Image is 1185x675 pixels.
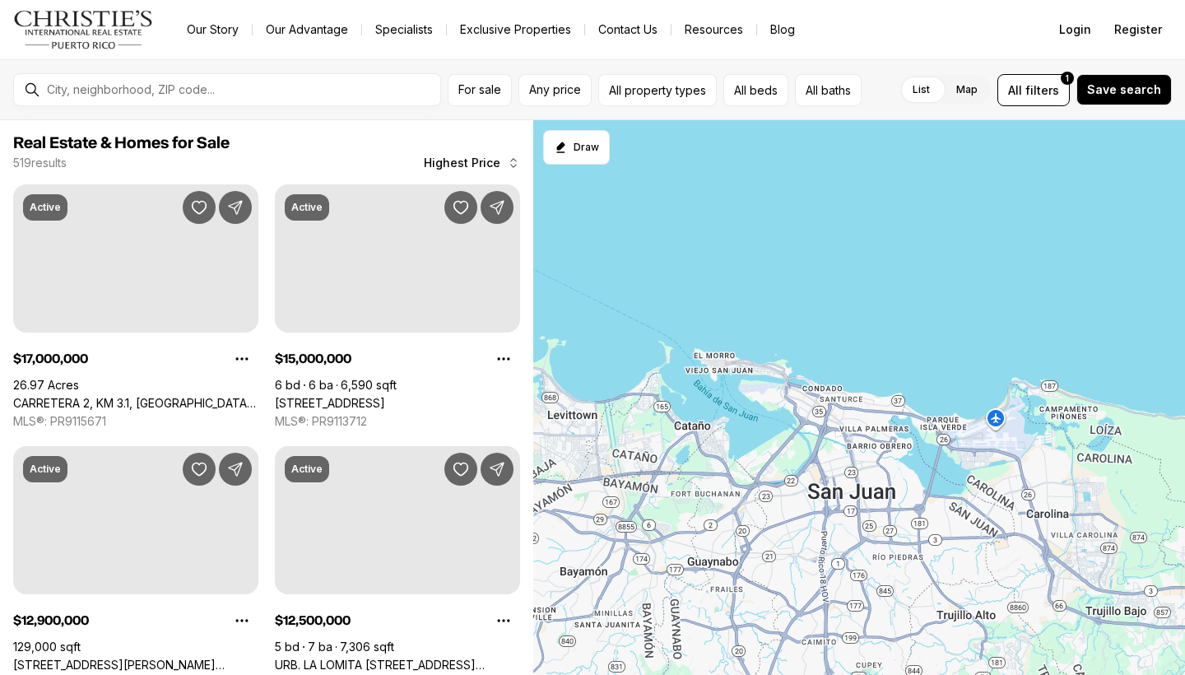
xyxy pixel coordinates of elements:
a: URB. LA LOMITA CALLE VISTA LINDA, GUAYNABO PR, 00969 [275,658,520,673]
a: Resources [671,18,756,41]
span: Register [1114,23,1162,36]
span: Real Estate & Homes for Sale [13,135,230,151]
button: Register [1104,13,1172,46]
p: Active [291,201,323,214]
button: For sale [448,74,512,106]
button: Share Property [481,191,513,224]
a: 20 AMAPOLA ST, CAROLINA PR, 00979 [275,396,385,411]
label: Map [943,75,991,105]
button: Start drawing [543,130,610,165]
button: Save Property: 602 BARBOSA AVE [183,453,216,486]
button: Property options [225,342,258,375]
span: 1 [1066,72,1069,85]
button: Allfilters1 [997,74,1070,106]
span: filters [1025,81,1059,99]
img: logo [13,10,154,49]
span: Any price [529,83,581,96]
span: All [1008,81,1022,99]
button: Property options [487,604,520,637]
button: Share Property [219,191,252,224]
span: Save search [1087,83,1161,96]
button: Property options [487,342,520,375]
p: 519 results [13,156,67,170]
p: Active [30,463,61,476]
a: Exclusive Properties [447,18,584,41]
button: Save Property: 20 AMAPOLA ST [444,191,477,224]
button: Highest Price [414,147,530,179]
button: All property types [598,74,717,106]
p: Active [30,201,61,214]
a: Specialists [362,18,446,41]
button: Property options [225,604,258,637]
button: Any price [518,74,592,106]
a: Our Story [174,18,252,41]
button: Contact Us [585,18,671,41]
button: Share Property [219,453,252,486]
a: Blog [757,18,808,41]
span: Login [1059,23,1091,36]
button: All baths [795,74,862,106]
label: List [899,75,943,105]
button: Save Property: URB. LA LOMITA CALLE VISTA LINDA [444,453,477,486]
button: Save Property: CARRETERA 2, KM 3.1 [183,191,216,224]
p: Active [291,463,323,476]
button: Login [1049,13,1101,46]
a: 602 BARBOSA AVE, SAN JUAN PR, 00926 [13,658,258,673]
a: Our Advantage [253,18,361,41]
span: For sale [458,83,501,96]
button: Share Property [481,453,513,486]
a: CARRETERA 2, KM 3.1, BAYAMON PR, 00961 [13,396,258,411]
button: Save search [1076,74,1172,105]
span: Highest Price [424,156,500,170]
button: All beds [723,74,788,106]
